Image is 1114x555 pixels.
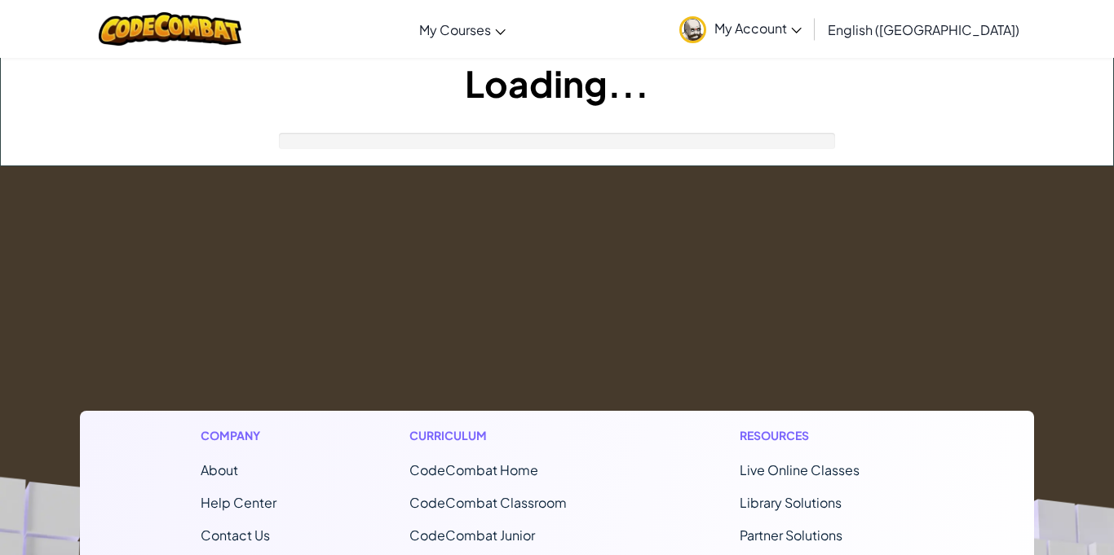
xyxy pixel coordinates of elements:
img: CodeCombat logo [99,12,241,46]
span: My Courses [419,21,491,38]
a: English ([GEOGRAPHIC_DATA]) [820,7,1028,51]
span: Contact Us [201,526,270,544]
h1: Curriculum [409,427,607,444]
span: English ([GEOGRAPHIC_DATA]) [828,21,1019,38]
a: Help Center [201,494,276,511]
a: My Courses [411,7,514,51]
a: CodeCombat Junior [409,526,535,544]
a: CodeCombat Classroom [409,494,567,511]
a: About [201,461,238,478]
h1: Loading... [1,58,1113,108]
h1: Resources [740,427,913,444]
img: avatar [679,16,706,43]
a: Live Online Classes [740,461,860,478]
a: Library Solutions [740,494,842,511]
a: Partner Solutions [740,526,842,544]
a: My Account [671,3,810,55]
span: My Account [714,20,802,37]
span: CodeCombat Home [409,461,538,478]
h1: Company [201,427,276,444]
